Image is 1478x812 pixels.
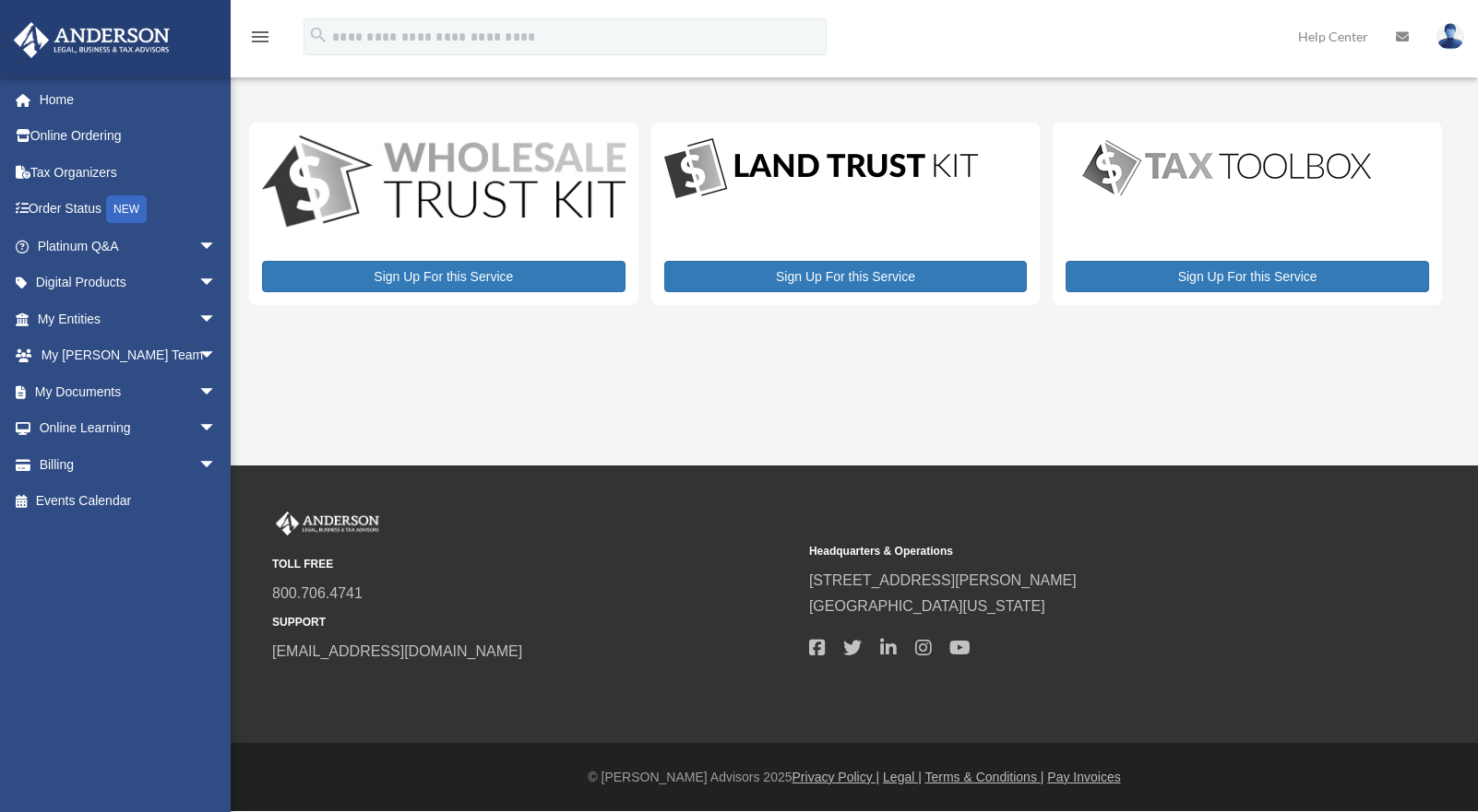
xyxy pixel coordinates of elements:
[198,337,235,375] span: arrow_drop_down
[13,483,244,520] a: Events Calendar
[13,265,235,301] a: Digital Productsarrow_drop_down
[13,118,244,155] a: Online Ordering
[272,585,363,601] a: 800.706.4741
[198,265,235,302] span: arrow_drop_down
[198,373,235,411] span: arrow_drop_down
[13,81,244,118] a: Home
[13,410,244,447] a: Online Learningarrow_drop_down
[13,300,244,337] a: My Entitiesarrow_drop_down
[13,446,244,483] a: Billingarrow_drop_down
[13,228,244,265] a: Platinum Q&Aarrow_drop_down
[883,770,922,784] a: Legal |
[198,300,235,338] span: arrow_drop_down
[198,446,235,484] span: arrow_drop_down
[1047,770,1120,784] a: Pay Invoices
[664,261,1028,292] a: Sign Up For this Service
[809,598,1045,614] a: [GEOGRAPHIC_DATA][US_STATE]
[272,512,383,535] img: Anderson Advisors Platinum Portal
[249,32,271,48] a: menu
[262,135,626,231] img: WS-Trust-Kit-lgo-1.jpg
[272,613,796,632] small: SUPPORT
[231,766,1478,789] div: © [PERSON_NAME] Advisors 2025
[809,542,1333,561] small: Headquarters & Operations
[106,195,147,223] div: NEW
[8,22,175,58] img: Anderson Advisors Platinum Portal
[809,572,1077,588] a: [STREET_ADDRESS][PERSON_NAME]
[198,228,235,265] span: arrow_drop_down
[664,135,978,203] img: LandTrust_lgo-1.jpg
[262,261,626,292] a: Sign Up For this Service
[1066,261,1429,292] a: Sign Up For this Service
[1066,135,1389,200] img: taxtoolbox_new-1.webp
[13,373,244,410] a: My Documentsarrow_drop_down
[272,555,796,574] small: TOLL FREE
[308,25,328,45] i: search
[925,770,1044,784] a: Terms & Conditions |
[13,337,244,374] a: My [PERSON_NAME] Teamarrow_drop_down
[13,191,244,229] a: Order StatusNEW
[793,770,880,784] a: Privacy Policy |
[272,643,522,659] a: [EMAIL_ADDRESS][DOMAIN_NAME]
[1436,23,1464,50] img: User Pic
[13,154,244,191] a: Tax Organizers
[249,26,271,48] i: menu
[198,410,235,448] span: arrow_drop_down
